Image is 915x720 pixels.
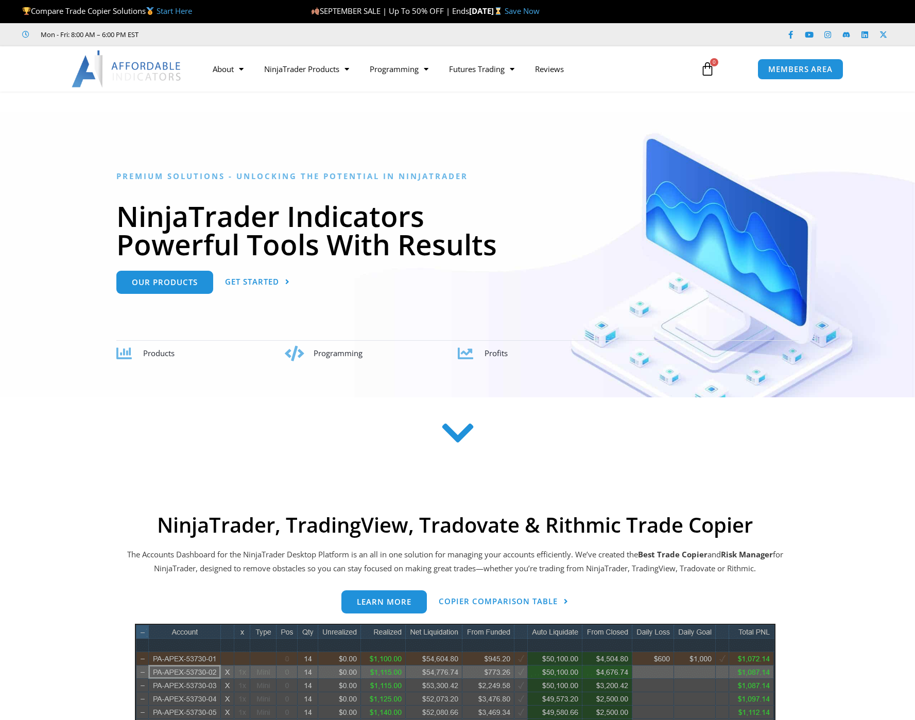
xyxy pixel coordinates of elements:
[157,6,192,16] a: Start Here
[225,278,279,286] span: Get Started
[469,6,505,16] strong: [DATE]
[359,57,439,81] a: Programming
[638,549,707,559] b: Best Trade Copier
[116,202,799,258] h1: NinjaTrader Indicators Powerful Tools With Results
[202,57,254,81] a: About
[23,7,30,15] img: 🏆
[72,50,182,87] img: LogoAI | Affordable Indicators – NinjaTrader
[225,271,290,294] a: Get Started
[312,7,319,15] img: 🍂
[341,590,427,613] a: Learn more
[525,57,574,81] a: Reviews
[685,54,730,84] a: 0
[439,57,525,81] a: Futures Trading
[143,348,175,358] span: Products
[38,28,139,41] span: Mon - Fri: 8:00 AM – 6:00 PM EST
[254,57,359,81] a: NinjaTrader Products
[357,598,411,606] span: Learn more
[485,348,508,358] span: Profits
[768,65,833,73] span: MEMBERS AREA
[126,513,785,537] h2: NinjaTrader, TradingView, Tradovate & Rithmic Trade Copier
[710,58,718,66] span: 0
[146,7,154,15] img: 🥇
[202,57,688,81] nav: Menu
[132,278,198,286] span: Our Products
[494,7,502,15] img: ⌛
[439,590,568,613] a: Copier Comparison Table
[505,6,540,16] a: Save Now
[311,6,469,16] span: SEPTEMBER SALE | Up To 50% OFF | Ends
[757,59,843,80] a: MEMBERS AREA
[153,29,307,40] iframe: Customer reviews powered by Trustpilot
[721,549,773,559] strong: Risk Manager
[439,598,558,605] span: Copier Comparison Table
[22,6,192,16] span: Compare Trade Copier Solutions
[116,171,799,181] h6: Premium Solutions - Unlocking the Potential in NinjaTrader
[126,548,785,576] p: The Accounts Dashboard for the NinjaTrader Desktop Platform is an all in one solution for managin...
[314,348,362,358] span: Programming
[116,271,213,294] a: Our Products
